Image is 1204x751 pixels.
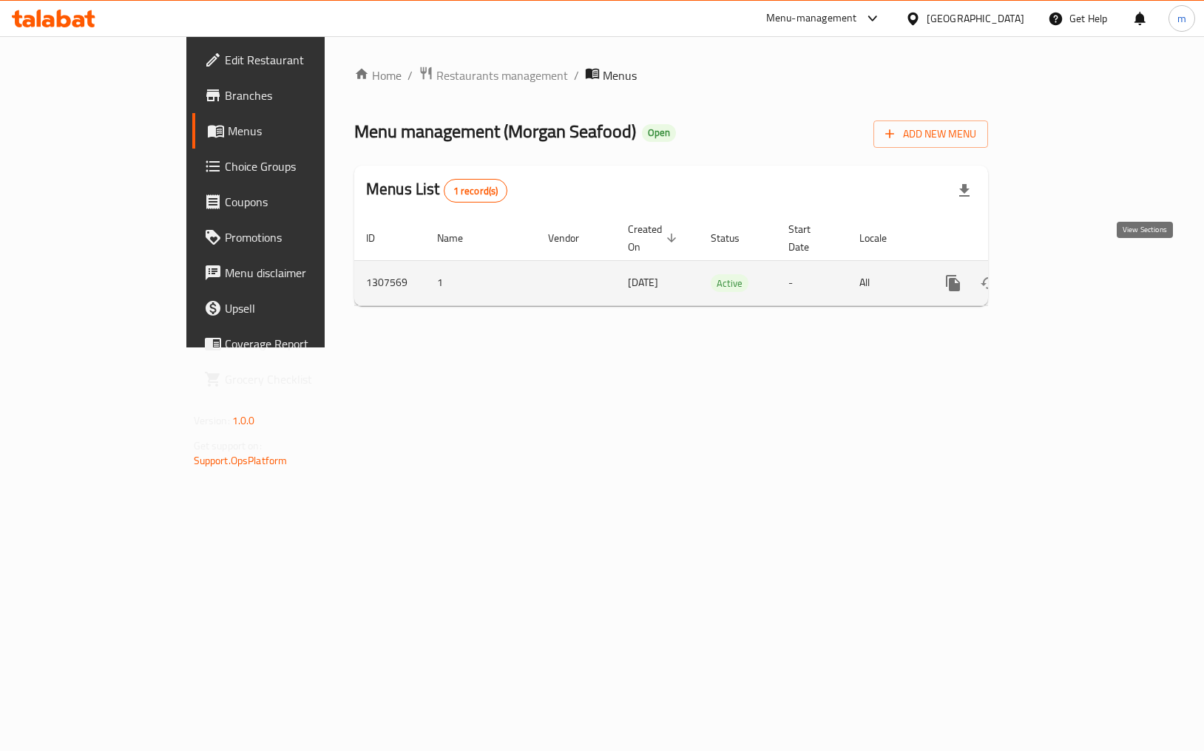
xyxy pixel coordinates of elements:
[936,265,971,301] button: more
[603,67,637,84] span: Menus
[192,255,388,290] a: Menu disclaimer
[354,216,1089,306] table: enhanced table
[194,436,262,455] span: Get support on:
[628,220,681,256] span: Created On
[766,10,857,27] div: Menu-management
[848,260,924,305] td: All
[711,274,748,292] div: Active
[788,220,830,256] span: Start Date
[366,229,394,247] span: ID
[354,115,636,148] span: Menu management ( Morgan Seafood )
[444,179,508,203] div: Total records count
[927,10,1024,27] div: [GEOGRAPHIC_DATA]
[192,113,388,149] a: Menus
[192,149,388,184] a: Choice Groups
[225,86,376,104] span: Branches
[407,67,413,84] li: /
[192,184,388,220] a: Coupons
[859,229,906,247] span: Locale
[971,265,1007,301] button: Change Status
[642,124,676,142] div: Open
[192,326,388,361] a: Coverage Report
[1177,10,1186,27] span: m
[711,275,748,292] span: Active
[194,411,230,430] span: Version:
[425,260,536,305] td: 1
[225,264,376,282] span: Menu disclaimer
[192,78,388,113] a: Branches
[436,67,568,84] span: Restaurants management
[225,193,376,211] span: Coupons
[192,290,388,326] a: Upsell
[777,260,848,305] td: -
[642,126,676,139] span: Open
[232,411,255,430] span: 1.0.0
[228,122,376,140] span: Menus
[437,229,482,247] span: Name
[574,67,579,84] li: /
[711,229,759,247] span: Status
[628,273,658,292] span: [DATE]
[444,184,507,198] span: 1 record(s)
[924,216,1089,261] th: Actions
[885,125,976,143] span: Add New Menu
[419,66,568,85] a: Restaurants management
[354,66,988,85] nav: breadcrumb
[225,157,376,175] span: Choice Groups
[192,220,388,255] a: Promotions
[366,178,507,203] h2: Menus List
[947,173,982,208] div: Export file
[354,260,425,305] td: 1307569
[548,229,598,247] span: Vendor
[225,228,376,246] span: Promotions
[192,361,388,397] a: Grocery Checklist
[194,451,288,470] a: Support.OpsPlatform
[225,51,376,69] span: Edit Restaurant
[225,335,376,353] span: Coverage Report
[873,120,988,148] button: Add New Menu
[225,299,376,317] span: Upsell
[225,370,376,388] span: Grocery Checklist
[192,42,388,78] a: Edit Restaurant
